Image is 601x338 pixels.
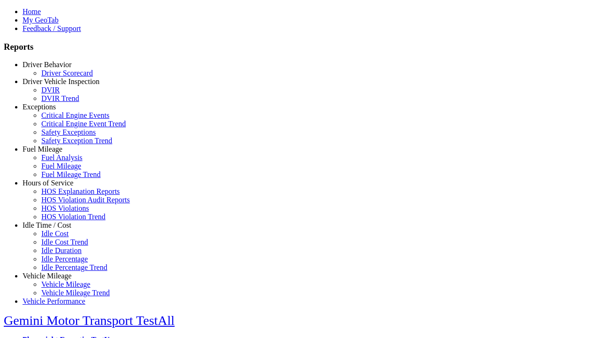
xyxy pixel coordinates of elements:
[23,297,85,305] a: Vehicle Performance
[4,42,597,52] h3: Reports
[41,204,89,212] a: HOS Violations
[41,289,110,297] a: Vehicle Mileage Trend
[41,263,107,271] a: Idle Percentage Trend
[23,8,41,15] a: Home
[41,213,106,221] a: HOS Violation Trend
[4,313,175,328] a: Gemini Motor Transport TestAll
[23,179,73,187] a: Hours of Service
[23,24,81,32] a: Feedback / Support
[41,255,88,263] a: Idle Percentage
[41,137,112,145] a: Safety Exception Trend
[23,77,100,85] a: Driver Vehicle Inspection
[23,272,71,280] a: Vehicle Mileage
[41,187,120,195] a: HOS Explanation Reports
[41,170,100,178] a: Fuel Mileage Trend
[41,196,130,204] a: HOS Violation Audit Reports
[41,128,96,136] a: Safety Exceptions
[41,94,79,102] a: DVIR Trend
[41,162,81,170] a: Fuel Mileage
[41,154,83,161] a: Fuel Analysis
[41,69,93,77] a: Driver Scorecard
[23,103,56,111] a: Exceptions
[41,86,60,94] a: DVIR
[23,145,62,153] a: Fuel Mileage
[41,280,90,288] a: Vehicle Mileage
[41,230,69,238] a: Idle Cost
[23,16,59,24] a: My GeoTab
[41,246,82,254] a: Idle Duration
[41,120,126,128] a: Critical Engine Event Trend
[23,221,71,229] a: Idle Time / Cost
[23,61,71,69] a: Driver Behavior
[41,238,88,246] a: Idle Cost Trend
[41,111,109,119] a: Critical Engine Events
